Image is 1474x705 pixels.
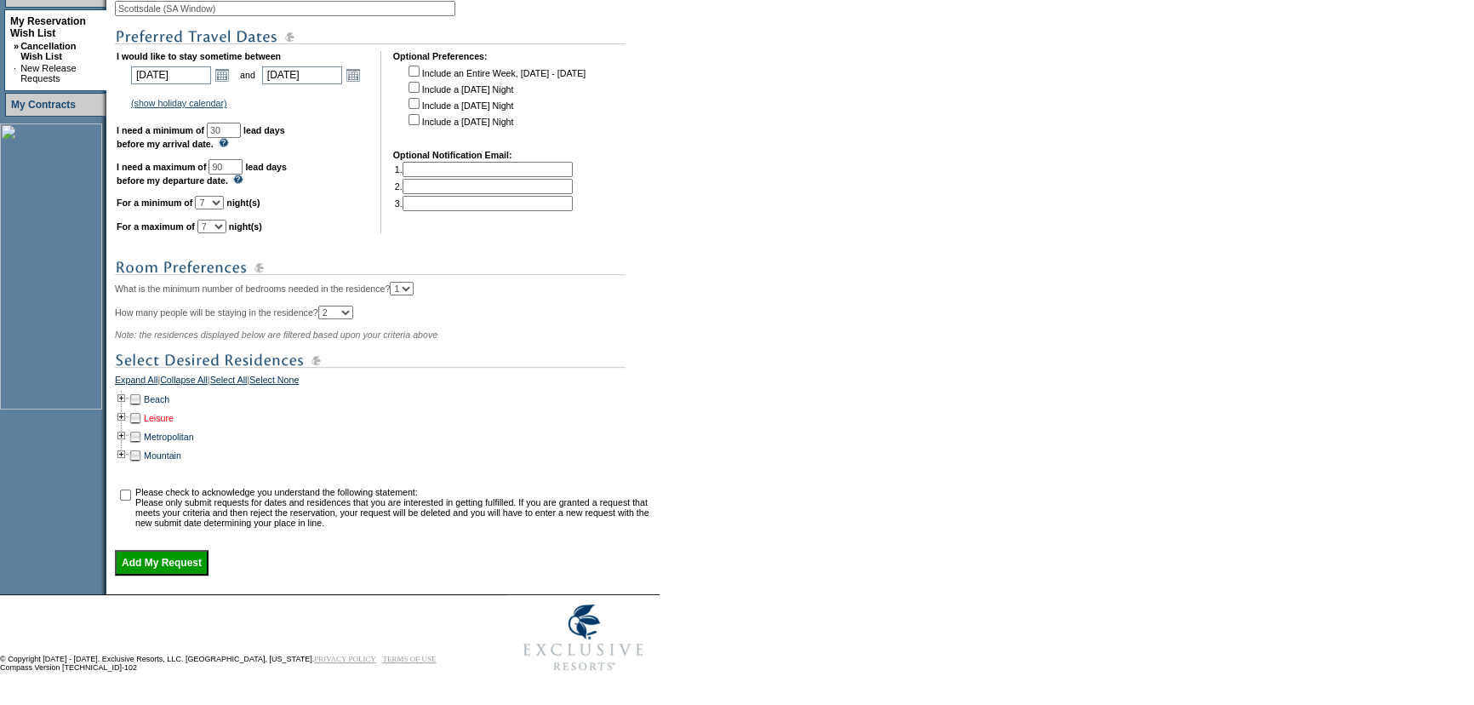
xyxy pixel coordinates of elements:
img: Exclusive Resorts [507,595,660,680]
div: | | | [115,375,655,390]
b: lead days before my arrival date. [117,125,285,149]
a: Open the calendar popup. [344,66,363,84]
b: For a maximum of [117,221,195,232]
input: Date format: M/D/Y. Shortcut keys: [T] for Today. [UP] or [.] for Next Day. [DOWN] or [,] for Pre... [131,66,211,84]
td: 2. [395,179,573,194]
a: TERMS OF USE [383,655,437,663]
td: · [14,63,19,83]
a: Select All [210,375,248,390]
b: I need a minimum of [117,125,204,135]
b: I would like to stay sometime between [117,51,281,61]
a: Select None [249,375,299,390]
img: questionMark_lightBlue.gif [219,138,229,147]
a: Leisure [144,413,174,423]
span: Note: the residences displayed below are filtered based upon your criteria above [115,330,437,340]
b: » [14,41,19,51]
b: Optional Preferences: [393,51,488,61]
a: Cancellation Wish List [20,41,76,61]
td: and [237,63,258,87]
img: questionMark_lightBlue.gif [233,175,243,184]
a: Metropolitan [144,432,194,442]
a: Collapse All [160,375,208,390]
td: 3. [395,196,573,211]
b: night(s) [229,221,262,232]
a: Expand All [115,375,157,390]
a: New Release Requests [20,63,76,83]
a: My Reservation Wish List [10,15,86,39]
input: Add My Request [115,550,209,576]
a: Beach [144,394,169,404]
a: PRIVACY POLICY [314,655,376,663]
td: 1. [395,162,573,177]
a: My Contracts [11,99,76,111]
td: Please check to acknowledge you understand the following statement: Please only submit requests f... [135,487,654,528]
b: I need a maximum of [117,162,206,172]
a: (show holiday calendar) [131,98,227,108]
img: subTtlRoomPreferences.gif [115,257,626,278]
a: Open the calendar popup. [213,66,231,84]
b: For a minimum of [117,198,192,208]
b: night(s) [226,198,260,208]
td: Include an Entire Week, [DATE] - [DATE] Include a [DATE] Night Include a [DATE] Night Include a [... [405,63,586,138]
a: Mountain [144,450,181,461]
input: Date format: M/D/Y. Shortcut keys: [T] for Today. [UP] or [.] for Next Day. [DOWN] or [,] for Pre... [262,66,342,84]
b: lead days before my departure date. [117,162,287,186]
b: Optional Notification Email: [393,150,512,160]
